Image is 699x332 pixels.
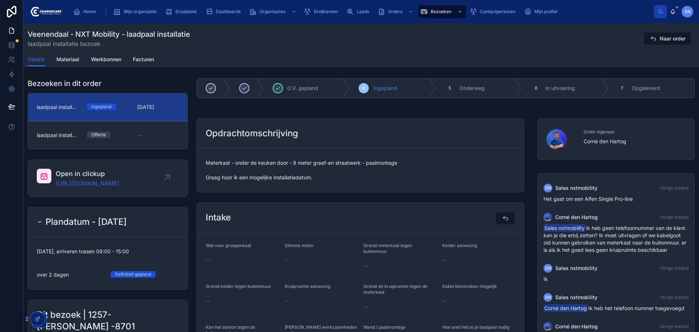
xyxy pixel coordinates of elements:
[442,297,447,305] span: --
[459,85,485,92] span: Onderweg
[660,185,688,191] span: Vorige maand
[56,169,119,179] span: Open in clickup
[621,85,623,91] span: 7
[660,214,688,220] span: Vorige maand
[56,179,119,188] a: [URL][DOMAIN_NAME]
[206,257,210,264] span: --
[28,160,187,196] a: Open in clickup[URL][DOMAIN_NAME]
[660,35,686,42] span: Naar order
[684,9,691,15] span: Sn
[28,56,45,63] span: Details
[206,128,298,139] h2: Opdrachtomschrijving
[71,5,101,18] a: Home
[91,56,121,63] span: Werkbonnen
[46,216,127,228] h2: Plandatum - [DATE]
[363,284,427,295] span: Grenst de kruipruimte tegen de meterkast
[67,4,654,20] div: scrollable content
[643,32,692,45] button: Naar order
[28,78,102,89] h1: Bezoeken in dit order
[206,284,271,289] span: Grenst kelder tegen buitenmuur
[37,103,78,111] span: laadpaal installatie
[247,5,300,18] a: Organisaties
[91,103,111,110] div: Ingepland
[545,185,551,191] span: Sn
[314,9,338,15] span: Eindklanten
[376,5,417,18] a: Orders
[287,85,318,92] span: O.V. gepland
[204,5,246,18] a: Dashboards
[285,284,330,289] span: Kruipruimte aanwezig
[534,9,557,15] span: Mijn profiel
[555,184,597,192] span: Sales nxtmobility
[133,56,154,63] span: Facturen
[545,85,575,92] span: In uitvoering
[56,53,79,67] a: Materiaal
[467,5,521,18] a: Contactpersonen
[449,85,451,91] span: 5
[163,5,202,18] a: Draaiboek
[357,9,369,15] span: Leads
[418,5,466,18] a: Bezoeken
[28,53,45,67] a: Details
[363,262,368,270] span: --
[344,5,374,18] a: Leads
[660,265,688,271] span: Vorige maand
[544,225,687,253] span: ik heb geen telefoonnummer van de klant. kan je die erbij zetten? Ik moet uitvragen of we kabelgo...
[56,56,79,63] span: Materiaal
[544,305,684,311] span: Ik heb het telefoon nummer toegevoegd
[522,5,562,18] a: Mijn profiel
[363,243,412,254] span: Grenst meterkast tegen buitenmuur
[584,138,686,145] span: Corné den Hartog
[260,9,285,15] span: Organisaties
[544,224,585,232] span: Sales nxtmobility
[91,132,106,138] div: Offerte
[91,53,121,67] a: Werkbonnen
[362,85,365,91] span: 4
[431,9,451,15] span: Bezoeken
[29,6,62,17] img: App logo
[301,5,343,18] a: Eindklanten
[442,324,509,330] span: Hoe snel heb je je laadpaal nodig
[545,294,551,300] span: Sn
[363,303,368,310] span: --
[175,9,197,15] span: Draaiboek
[285,257,289,264] span: --
[545,265,551,271] span: Sn
[584,129,686,135] span: Order eigenaar
[535,85,537,91] span: 6
[480,9,516,15] span: Contactpersonen
[206,159,515,181] span: Meterkast - onder de keuken door - 8 meter graaf-en straatwerk - paalmontage Graag hoor ik een mo...
[373,85,397,92] span: Ingepland
[555,323,598,330] span: Corné den Hartog
[137,132,142,139] span: --
[442,243,477,248] span: Kelder aanwezig
[206,243,251,248] span: Wat voor groepenkast
[37,248,179,255] span: [DATE], arriveren tussen 09:00 - 15:00
[632,85,660,92] span: Opgeleverd
[37,271,69,278] p: over 2 dagen
[544,196,633,202] span: Het gaat om een Alfen Single Pro-line
[544,276,548,282] span: Ik
[133,53,154,67] a: Facturen
[37,132,78,139] span: laadpaal installatie
[442,257,447,264] span: --
[660,324,688,329] span: Vorige maand
[544,304,588,312] span: Corné den Hartog
[206,297,210,305] span: --
[442,284,497,289] span: Kabel binnendoor mogelijk
[206,212,231,223] h2: Intake
[111,5,162,18] a: Mijn organisatie
[115,271,151,278] div: Definitief gepland
[660,294,688,300] span: Vorige maand
[555,214,598,221] span: Corné den Hartog
[28,29,190,39] h1: Veenendaal - NXT Mobility - laadpaal installatie
[285,297,289,305] span: --
[555,265,597,272] span: Sales nxtmobility
[28,93,187,121] a: laadpaal installatieIngepland[DATE]
[83,9,96,15] span: Home
[124,9,157,15] span: Mijn organisatie
[388,9,402,15] span: Orders
[555,294,597,301] span: Sales nxtmobility
[28,121,187,149] a: laadpaal installatieOfferte--
[363,324,406,330] span: Wand / paalmontage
